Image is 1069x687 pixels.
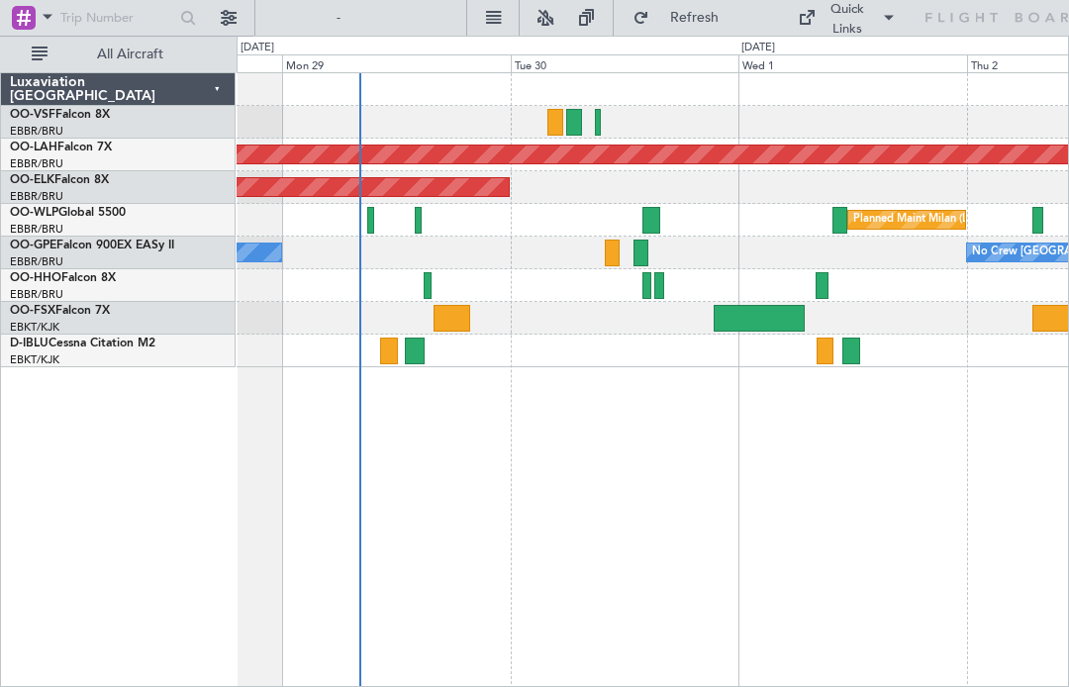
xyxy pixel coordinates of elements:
[10,320,59,335] a: EBKT/KJK
[22,39,215,70] button: All Aircraft
[10,156,63,171] a: EBBR/BRU
[738,54,966,72] div: Wed 1
[10,254,63,269] a: EBBR/BRU
[60,3,174,33] input: Trip Number
[51,48,209,61] span: All Aircraft
[10,109,55,121] span: OO-VSF
[10,207,126,219] a: OO-WLPGlobal 5500
[10,338,49,349] span: D-IBLU
[10,352,59,367] a: EBKT/KJK
[10,174,109,186] a: OO-ELKFalcon 8X
[741,40,775,56] div: [DATE]
[653,11,736,25] span: Refresh
[10,207,58,219] span: OO-WLP
[10,222,63,237] a: EBBR/BRU
[10,174,54,186] span: OO-ELK
[853,205,996,235] div: Planned Maint Milan (Linate)
[10,305,55,317] span: OO-FSX
[10,124,63,139] a: EBBR/BRU
[788,2,907,34] button: Quick Links
[241,40,274,56] div: [DATE]
[10,240,174,251] a: OO-GPEFalcon 900EX EASy II
[282,54,510,72] div: Mon 29
[10,109,110,121] a: OO-VSFFalcon 8X
[10,189,63,204] a: EBBR/BRU
[10,272,61,284] span: OO-HHO
[10,240,56,251] span: OO-GPE
[10,338,155,349] a: D-IBLUCessna Citation M2
[511,54,738,72] div: Tue 30
[10,305,110,317] a: OO-FSXFalcon 7X
[10,142,57,153] span: OO-LAH
[10,272,116,284] a: OO-HHOFalcon 8X
[624,2,742,34] button: Refresh
[10,142,112,153] a: OO-LAHFalcon 7X
[10,287,63,302] a: EBBR/BRU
